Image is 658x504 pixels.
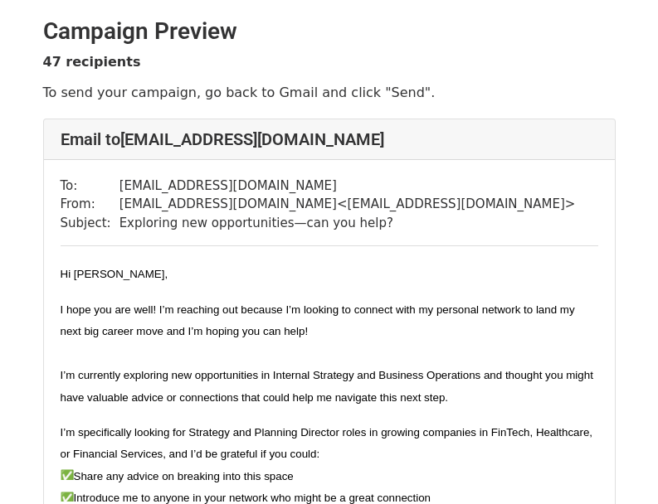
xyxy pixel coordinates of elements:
td: Exploring new opportunities—can you help? [119,214,576,233]
span: Share any advice on breaking into this space [74,470,294,482]
span: Hi [PERSON_NAME], [61,268,168,280]
td: To: [61,177,119,196]
td: Subject: [61,214,119,233]
img: ✅ [61,469,74,482]
td: [EMAIL_ADDRESS][DOMAIN_NAME] < [EMAIL_ADDRESS][DOMAIN_NAME] > [119,195,576,214]
span: I’m currently exploring new opportunities in Internal Strategy and Business Operations and though... [61,369,593,403]
span: I’m specifically looking for Strategy and Planning Director roles in growing companies in FinTech... [61,426,593,460]
td: [EMAIL_ADDRESS][DOMAIN_NAME] [119,177,576,196]
h4: Email to [EMAIL_ADDRESS][DOMAIN_NAME] [61,129,598,149]
span: I hope you are well! I’m reaching out because I’m looking to connect with my personal network to ... [61,303,575,337]
td: From: [61,195,119,214]
p: To send your campaign, go back to Gmail and click "Send". [43,84,616,101]
h2: Campaign Preview [43,17,616,46]
strong: 47 recipients [43,54,141,70]
span: Introduce me to anyone in your network who might be a great connection [74,492,431,504]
